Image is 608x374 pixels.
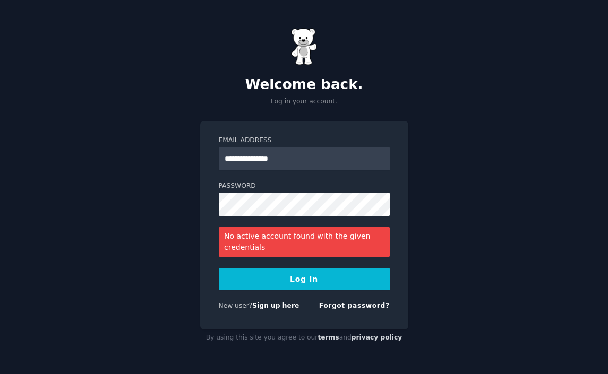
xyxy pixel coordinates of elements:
button: Log In [219,268,390,290]
h2: Welcome back. [200,76,408,93]
label: Password [219,181,390,191]
a: Forgot password? [319,302,390,309]
div: By using this site you agree to our and [200,329,408,346]
p: Log in your account. [200,97,408,107]
a: privacy policy [352,334,403,341]
a: terms [318,334,339,341]
label: Email Address [219,136,390,145]
a: Sign up here [252,302,299,309]
img: Gummy Bear [291,28,318,65]
span: New user? [219,302,253,309]
div: No active account found with the given credentials [219,227,390,257]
